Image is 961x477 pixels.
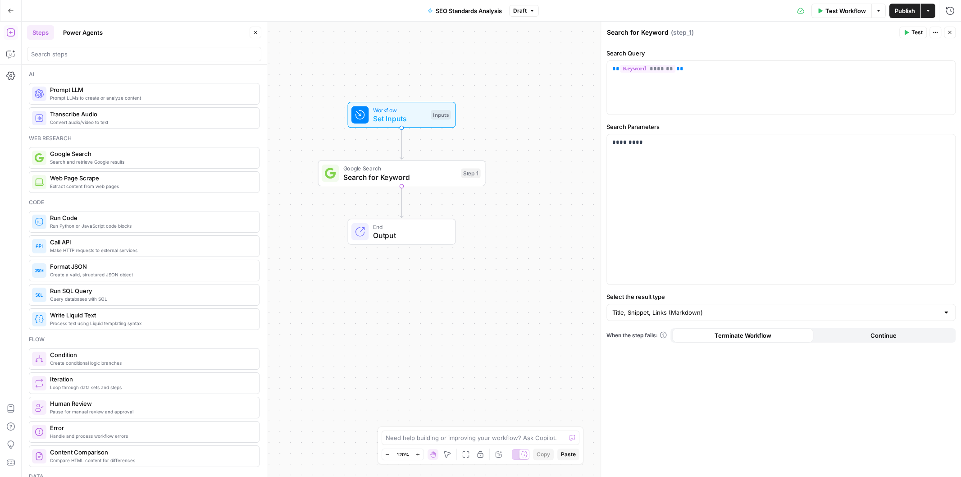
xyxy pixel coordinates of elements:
span: Run SQL Query [50,286,252,295]
span: Write Liquid Text [50,311,252,320]
label: Select the result type [606,292,956,301]
span: Pause for manual review and approval [50,408,252,415]
label: Search Query [606,49,956,58]
div: Flow [29,335,260,344]
button: Paste [557,449,579,460]
span: Test Workflow [825,6,866,15]
button: Copy [533,449,554,460]
span: Google Search [343,164,457,173]
span: Loop through data sets and steps [50,384,252,391]
span: Create conditional logic branches [50,359,252,367]
span: Query databases with SQL [50,295,252,303]
span: Process text using Liquid templating syntax [50,320,252,327]
span: Search for Keyword [343,172,457,183]
a: When the step fails: [606,331,667,339]
button: Test [899,27,927,38]
button: Test Workflow [811,4,871,18]
button: Power Agents [58,25,108,40]
span: Iteration [50,375,252,384]
button: Continue [813,328,954,343]
span: Content Comparison [50,448,252,457]
span: Human Review [50,399,252,408]
span: SEO Standards Analysis [436,6,502,15]
div: Web research [29,134,260,142]
span: Copy [537,450,550,459]
input: Search steps [31,50,257,59]
div: WorkflowSet InputsInputs [318,102,486,128]
span: Handle and process workflow errors [50,432,252,440]
div: Inputs [431,110,451,120]
span: Run Python or JavaScript code blocks [50,222,252,229]
g: Edge from start to step_1 [400,128,403,159]
span: Output [373,230,446,241]
span: Paste [561,450,576,459]
button: Draft [509,5,539,17]
span: Google Search [50,149,252,158]
span: Compare HTML content for differences [50,457,252,464]
span: Transcribe Audio [50,110,252,119]
span: ( step_1 ) [671,28,694,37]
span: Workflow [373,105,427,114]
img: vrinnnclop0vshvmafd7ip1g7ohf [35,452,44,461]
span: Prompt LLMs to create or analyze content [50,94,252,101]
span: Run Code [50,213,252,222]
textarea: Search for Keyword [607,28,669,37]
span: Call API [50,238,252,247]
span: Search and retrieve Google results [50,158,252,165]
span: Error [50,423,252,432]
div: Google SearchSearch for KeywordStep 1 [318,161,486,187]
span: Set Inputs [373,113,427,124]
g: Edge from step_1 to end [400,186,403,217]
div: Code [29,198,260,206]
span: Convert audio/video to text [50,119,252,126]
span: Continue [870,331,897,340]
span: 120% [396,451,409,458]
span: End [373,223,446,231]
span: Condition [50,350,252,359]
span: Create a valid, structured JSON object [50,271,252,278]
span: Extract content from web pages [50,183,252,190]
span: Terminate Workflow [715,331,771,340]
div: EndOutput [318,219,486,245]
div: Ai [29,70,260,78]
button: SEO Standards Analysis [422,4,507,18]
span: Prompt LLM [50,85,252,94]
span: Make HTTP requests to external services [50,247,252,254]
label: Search Parameters [606,122,956,131]
div: Step 1 [461,169,481,179]
span: Publish [895,6,915,15]
button: Steps [27,25,54,40]
input: Title, Snippet, Links (Markdown) [612,308,939,317]
button: Publish [889,4,920,18]
span: Format JSON [50,262,252,271]
span: Test [911,28,923,37]
span: Web Page Scrape [50,174,252,183]
span: Draft [513,7,527,15]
